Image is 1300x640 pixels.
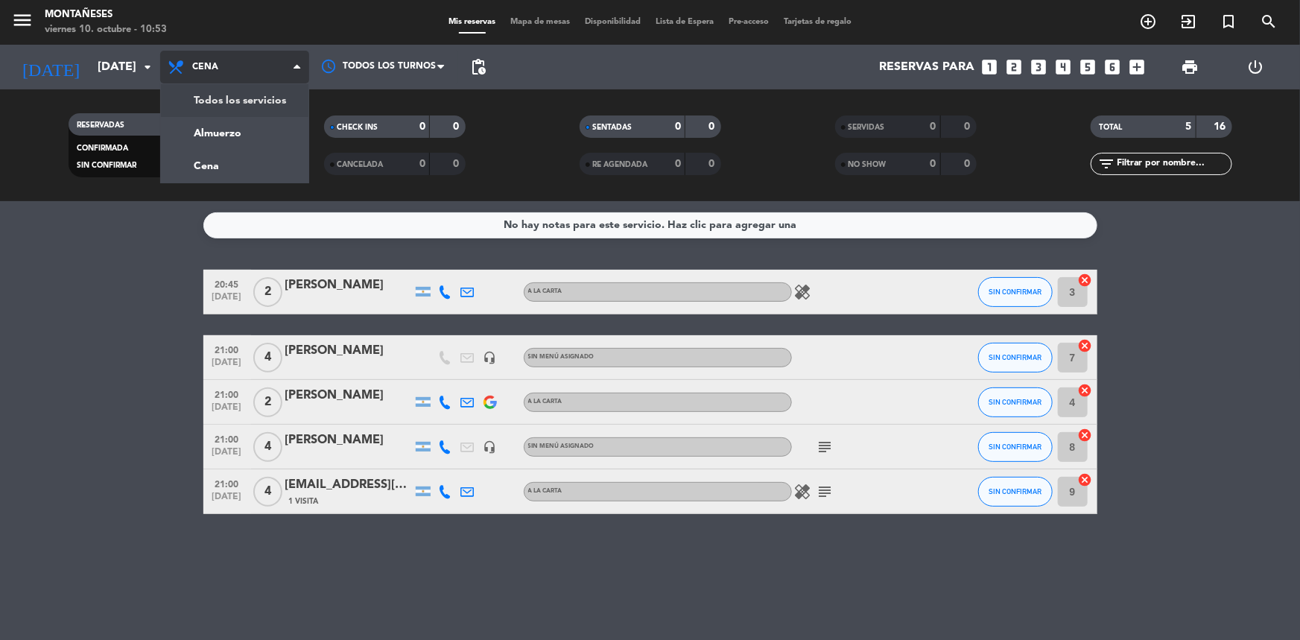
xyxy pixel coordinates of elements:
[675,121,681,132] strong: 0
[285,386,412,405] div: [PERSON_NAME]
[1098,155,1116,173] i: filter_list
[1103,57,1122,77] i: looks_6
[11,9,34,37] button: menu
[849,124,885,131] span: SERVIDAS
[1078,338,1093,353] i: cancel
[593,161,648,168] span: RE AGENDADA
[209,358,246,375] span: [DATE]
[337,124,378,131] span: CHECK INS
[77,121,125,129] span: RESERVADAS
[209,402,246,419] span: [DATE]
[1029,57,1048,77] i: looks_3
[528,399,562,405] span: A LA CARTA
[817,483,834,501] i: subject
[1004,57,1024,77] i: looks_two
[1078,428,1093,443] i: cancel
[1220,13,1237,31] i: turned_in_not
[161,84,308,117] a: Todos los servicios
[817,438,834,456] i: subject
[139,58,156,76] i: arrow_drop_down
[161,117,308,150] a: Almuerzo
[419,121,425,132] strong: 0
[978,432,1053,462] button: SIN CONFIRMAR
[192,62,218,72] span: Cena
[930,121,936,132] strong: 0
[1127,57,1147,77] i: add_box
[1078,383,1093,398] i: cancel
[209,447,246,464] span: [DATE]
[285,475,412,495] div: [EMAIL_ADDRESS][DOMAIN_NAME]
[253,432,282,462] span: 4
[1139,13,1157,31] i: add_circle_outline
[675,159,681,169] strong: 0
[721,18,776,26] span: Pre-acceso
[209,492,246,509] span: [DATE]
[1100,124,1123,131] span: TOTAL
[964,121,973,132] strong: 0
[503,18,577,26] span: Mapa de mesas
[708,159,717,169] strong: 0
[209,275,246,292] span: 20:45
[483,440,497,454] i: headset_mic
[45,7,167,22] div: Montañeses
[1181,58,1199,76] span: print
[1053,57,1073,77] i: looks_4
[285,431,412,450] div: [PERSON_NAME]
[253,343,282,373] span: 4
[1179,13,1197,31] i: exit_to_app
[253,387,282,417] span: 2
[1078,472,1093,487] i: cancel
[648,18,721,26] span: Lista de Espera
[978,387,1053,417] button: SIN CONFIRMAR
[1186,121,1192,132] strong: 5
[45,22,167,37] div: viernes 10. octubre - 10:53
[794,283,812,301] i: healing
[469,58,487,76] span: pending_actions
[708,121,717,132] strong: 0
[989,288,1041,296] span: SIN CONFIRMAR
[528,354,594,360] span: Sin menú asignado
[77,162,137,169] span: SIN CONFIRMAR
[504,217,796,234] div: No hay notas para este servicio. Haz clic para agregar una
[528,488,562,494] span: A LA CARTA
[930,159,936,169] strong: 0
[989,487,1041,495] span: SIN CONFIRMAR
[849,161,887,168] span: NO SHOW
[337,161,384,168] span: CANCELADA
[978,477,1053,507] button: SIN CONFIRMAR
[794,483,812,501] i: healing
[77,145,129,152] span: CONFIRMADA
[161,150,308,183] a: Cena
[528,288,562,294] span: A LA CARTA
[289,495,319,507] span: 1 Visita
[209,340,246,358] span: 21:00
[419,159,425,169] strong: 0
[11,51,90,83] i: [DATE]
[483,351,497,364] i: headset_mic
[989,398,1041,406] span: SIN CONFIRMAR
[209,475,246,492] span: 21:00
[528,443,594,449] span: Sin menú asignado
[453,121,462,132] strong: 0
[964,159,973,169] strong: 0
[1078,273,1093,288] i: cancel
[1260,13,1278,31] i: search
[11,9,34,31] i: menu
[209,385,246,402] span: 21:00
[1247,58,1265,76] i: power_settings_new
[980,57,999,77] i: looks_one
[978,343,1053,373] button: SIN CONFIRMAR
[1116,156,1231,172] input: Filtrar por nombre...
[593,124,632,131] span: SENTADAS
[989,443,1041,451] span: SIN CONFIRMAR
[441,18,503,26] span: Mis reservas
[1223,45,1289,89] div: LOG OUT
[989,353,1041,361] span: SIN CONFIRMAR
[1214,121,1228,132] strong: 16
[209,292,246,309] span: [DATE]
[978,277,1053,307] button: SIN CONFIRMAR
[483,396,497,409] img: google-logo.png
[253,277,282,307] span: 2
[1078,57,1097,77] i: looks_5
[285,341,412,361] div: [PERSON_NAME]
